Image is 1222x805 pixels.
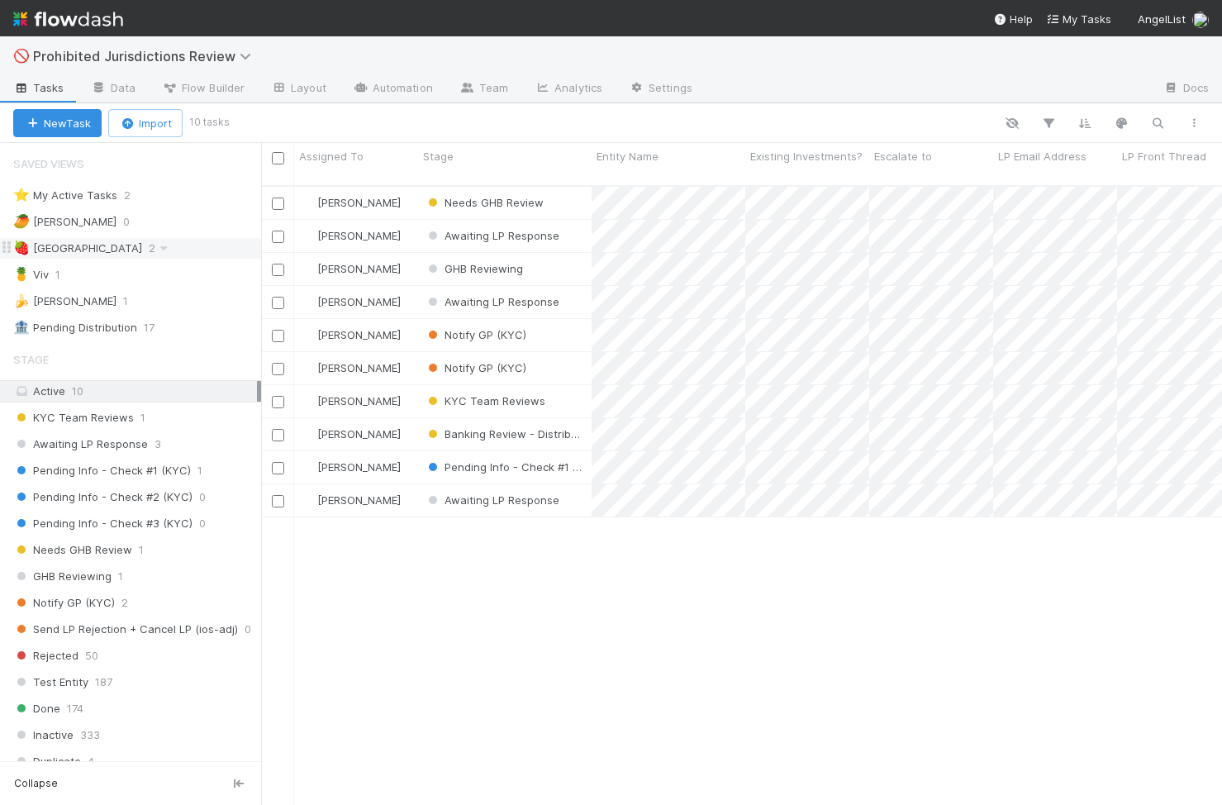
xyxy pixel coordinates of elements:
div: Pending Info - Check #1 (KYC) [425,459,583,475]
input: Toggle Row Selected [272,363,284,375]
span: 🍓 [13,241,30,255]
span: Rejected [13,645,78,666]
div: [PERSON_NAME] [301,293,401,310]
div: [PERSON_NAME] [301,459,401,475]
span: 1 [197,460,202,481]
span: 1 [55,264,77,285]
img: avatar_7d83f73c-397d-4044-baf2-bb2da42e298f.png [1192,12,1209,28]
span: Test Entity [13,672,88,693]
span: Pending Info - Check #3 (KYC) [13,513,193,534]
span: 10 [72,384,83,398]
input: Toggle Row Selected [272,330,284,342]
span: 2 [149,238,172,259]
input: Toggle Row Selected [272,231,284,243]
div: Notify GP (KYC) [425,360,526,376]
div: [PERSON_NAME] [301,260,401,277]
span: 3 [155,434,161,455]
button: NewTask [13,109,102,137]
div: Notify GP (KYC) [425,326,526,343]
span: Duplicate [13,751,81,772]
a: Layout [258,76,340,102]
span: Done [13,698,60,719]
span: Needs GHB Review [425,196,544,209]
span: 1 [123,291,145,312]
span: 1 [140,407,145,428]
span: Banking Review - Distribution [425,427,597,441]
span: Entity Name [597,148,659,164]
input: Toggle Row Selected [272,462,284,474]
span: Pending Info - Check #1 (KYC) [13,460,191,481]
span: 174 [67,698,83,719]
a: My Tasks [1046,11,1111,27]
div: Active [13,381,257,402]
span: 0 [199,487,206,507]
span: Send LP Rejection + Cancel LP (ios-adj) [13,619,238,640]
small: 10 tasks [189,115,230,130]
span: 1 [139,540,144,560]
span: [PERSON_NAME] [317,262,401,275]
span: Prohibited Jurisdictions Review [33,48,259,64]
div: [PERSON_NAME] [301,360,401,376]
span: 17 [144,317,171,338]
div: [PERSON_NAME] [301,326,401,343]
span: Escalate to [874,148,932,164]
span: [PERSON_NAME] [317,493,401,507]
a: Data [78,76,149,102]
img: logo-inverted-e16ddd16eac7371096b0.svg [13,5,123,33]
div: Needs GHB Review [425,194,544,211]
div: [PERSON_NAME] [13,291,116,312]
span: 4 [88,751,94,772]
a: Flow Builder [149,76,258,102]
span: 0 [199,513,206,534]
span: Notify GP (KYC) [425,361,526,374]
span: Saved Views [13,147,84,180]
div: [PERSON_NAME] [301,194,401,211]
span: Flow Builder [162,79,245,96]
span: [PERSON_NAME] [317,460,401,474]
a: Analytics [521,76,616,102]
span: [PERSON_NAME] [317,361,401,374]
span: Existing Investments? [750,148,863,164]
span: Inactive [13,725,74,745]
a: Docs [1150,76,1222,102]
span: 🥭 [13,214,30,228]
div: KYC Team Reviews [425,393,545,409]
div: My Active Tasks [13,185,117,206]
span: Awaiting LP Response [425,229,559,242]
span: 0 [245,619,251,640]
input: Toggle Row Selected [272,198,284,210]
img: avatar_ec94f6e9-05c5-4d36-a6c8-d0cea77c3c29.png [302,196,315,209]
span: Assigned To [299,148,364,164]
img: avatar_ec94f6e9-05c5-4d36-a6c8-d0cea77c3c29.png [302,427,315,441]
span: Awaiting LP Response [13,434,148,455]
div: [GEOGRAPHIC_DATA] [13,238,142,259]
span: [PERSON_NAME] [317,328,401,341]
input: Toggle Row Selected [272,264,284,276]
span: Collapse [14,776,58,791]
div: GHB Reviewing [425,260,523,277]
div: [PERSON_NAME] [301,426,401,442]
a: Automation [340,76,446,102]
span: 50 [85,645,98,666]
span: [PERSON_NAME] [317,394,401,407]
span: 187 [95,672,112,693]
span: Awaiting LP Response [425,295,559,308]
span: Notify GP (KYC) [425,328,526,341]
div: [PERSON_NAME] [301,393,401,409]
span: KYC Team Reviews [13,407,134,428]
img: avatar_ec94f6e9-05c5-4d36-a6c8-d0cea77c3c29.png [302,493,315,507]
span: Pending Info - Check #1 (KYC) [425,460,602,474]
div: Awaiting LP Response [425,293,559,310]
input: Toggle Row Selected [272,429,284,441]
span: LP Front Thread [1122,148,1206,164]
span: Stage [423,148,454,164]
span: KYC Team Reviews [425,394,545,407]
span: Awaiting LP Response [425,493,559,507]
span: Notify GP (KYC) [13,593,115,613]
input: Toggle Row Selected [272,297,284,309]
img: avatar_04f2f553-352a-453f-b9fb-c6074dc60769.png [302,361,315,374]
span: 🍌 [13,293,30,307]
img: avatar_7d83f73c-397d-4044-baf2-bb2da42e298f.png [302,394,315,407]
div: Banking Review - Distribution [425,426,583,442]
img: avatar_ec94f6e9-05c5-4d36-a6c8-d0cea77c3c29.png [302,328,315,341]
